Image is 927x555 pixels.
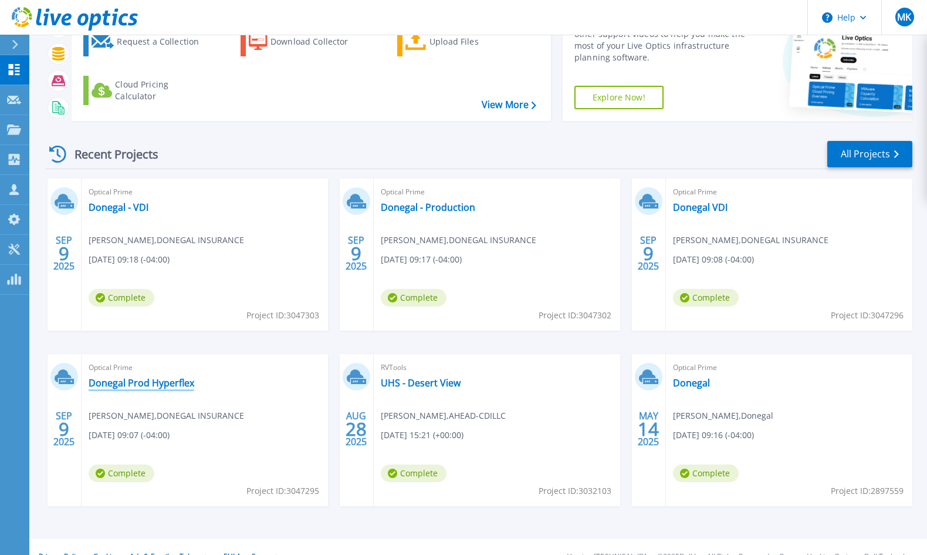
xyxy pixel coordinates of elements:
span: [DATE] 09:16 (-04:00) [673,429,754,442]
span: [DATE] 15:21 (+00:00) [381,429,463,442]
span: [PERSON_NAME] , DONEGAL INSURANCE [89,234,244,247]
span: Optical Prime [89,186,321,199]
span: [DATE] 09:07 (-04:00) [89,429,170,442]
span: Project ID: 3047302 [539,309,611,322]
span: [PERSON_NAME] , DONEGAL INSURANCE [381,234,536,247]
span: Optical Prime [673,361,905,374]
a: Donegal - VDI [89,201,148,213]
div: Recent Projects [45,140,174,169]
div: Download Collector [270,30,364,53]
span: 14 [638,424,659,434]
span: 9 [643,248,654,258]
span: [PERSON_NAME] , DONEGAL INSURANCE [89,409,244,422]
a: All Projects [827,141,912,167]
div: Cloud Pricing Calculator [115,79,209,102]
a: UHS - Desert View [381,377,461,389]
span: Complete [89,289,154,307]
span: Complete [89,465,154,482]
span: Project ID: 3047295 [246,485,319,497]
a: Upload Files [397,27,528,56]
span: [DATE] 09:17 (-04:00) [381,253,462,266]
div: AUG 2025 [345,408,367,450]
a: View More [482,99,536,110]
span: MK [897,12,911,22]
span: 9 [59,424,69,434]
span: 28 [346,424,367,434]
a: Donegal - Production [381,201,475,213]
span: Project ID: 2897559 [831,485,904,497]
span: [DATE] 09:08 (-04:00) [673,253,754,266]
a: Request a Collection [83,27,214,56]
a: Donegal [673,377,710,389]
a: Donegal VDI [673,201,728,213]
div: Find tutorials, instructional guides and other support videos to help you make the most of your L... [574,16,750,63]
div: MAY 2025 [637,408,659,450]
span: 9 [59,248,69,258]
span: Project ID: 3047303 [246,309,319,322]
span: Complete [381,465,446,482]
div: SEP 2025 [53,232,75,275]
div: Request a Collection [117,30,211,53]
span: Complete [673,465,739,482]
div: SEP 2025 [53,408,75,450]
span: [PERSON_NAME] , AHEAD-CDILLC [381,409,506,422]
span: Optical Prime [673,186,905,199]
span: Optical Prime [89,361,321,374]
span: Complete [381,289,446,307]
div: SEP 2025 [637,232,659,275]
span: [PERSON_NAME] , DONEGAL INSURANCE [673,234,828,247]
span: Project ID: 3047296 [831,309,904,322]
span: [PERSON_NAME] , Donegal [673,409,773,422]
div: SEP 2025 [345,232,367,275]
span: Project ID: 3032103 [539,485,611,497]
span: RVTools [381,361,613,374]
div: Upload Files [429,30,523,53]
span: 9 [351,248,361,258]
a: Download Collector [241,27,371,56]
span: Complete [673,289,739,307]
a: Donegal Prod Hyperflex [89,377,194,389]
a: Cloud Pricing Calculator [83,76,214,105]
span: Optical Prime [381,186,613,199]
a: Explore Now! [574,86,664,109]
span: [DATE] 09:18 (-04:00) [89,253,170,266]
